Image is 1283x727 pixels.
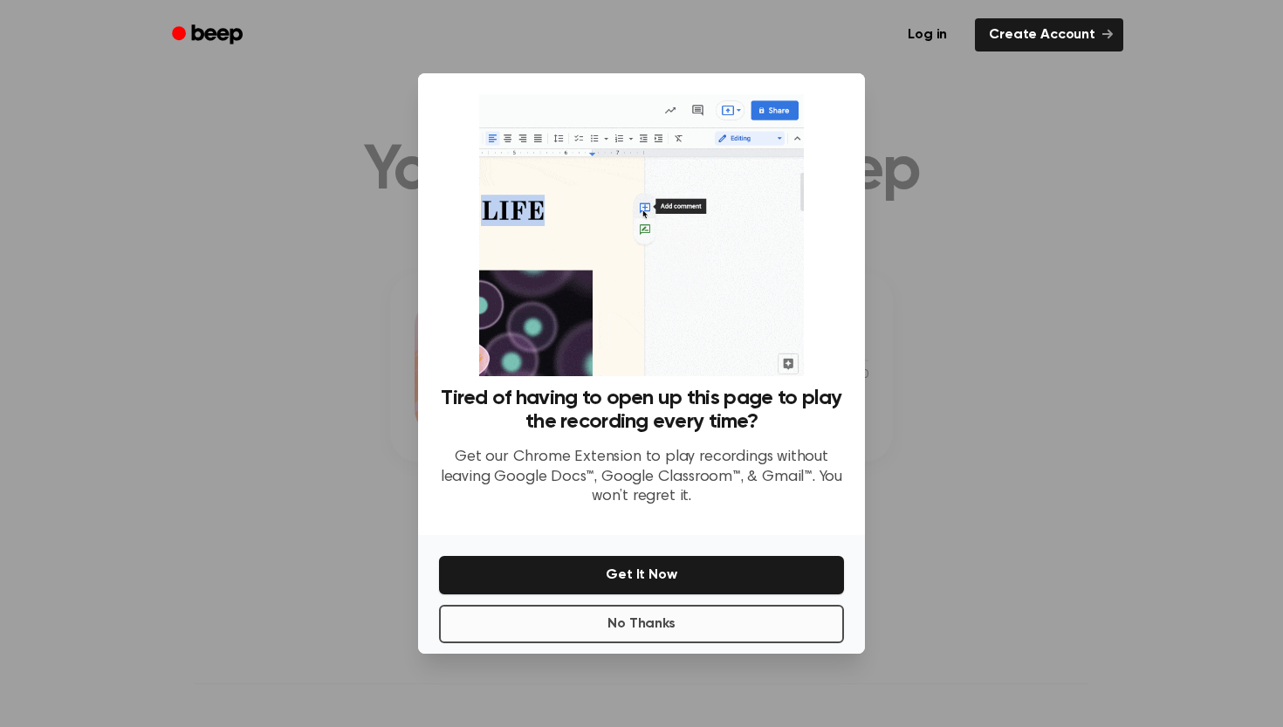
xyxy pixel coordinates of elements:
[439,605,844,643] button: No Thanks
[479,94,803,376] img: Beep extension in action
[975,18,1123,51] a: Create Account
[890,15,964,55] a: Log in
[160,18,258,52] a: Beep
[439,448,844,507] p: Get our Chrome Extension to play recordings without leaving Google Docs™, Google Classroom™, & Gm...
[439,387,844,434] h3: Tired of having to open up this page to play the recording every time?
[439,556,844,594] button: Get It Now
